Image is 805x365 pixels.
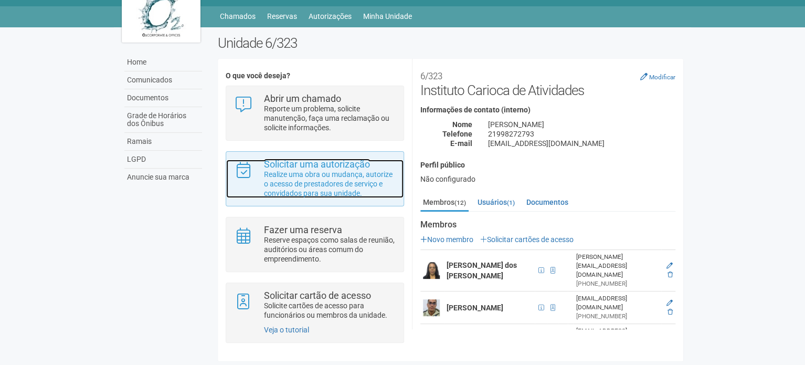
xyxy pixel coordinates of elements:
div: [PHONE_NUMBER] [576,312,659,321]
div: [EMAIL_ADDRESS][DOMAIN_NAME] [576,327,659,345]
a: Editar membro [666,299,673,307]
a: Reservas [267,9,297,24]
h2: Unidade 6/323 [218,35,683,51]
strong: Solicitar cartão de acesso [264,290,371,301]
a: LGPD [124,151,202,169]
strong: Abrir um chamado [264,93,341,104]
a: Documentos [124,89,202,107]
small: 6/323 [420,71,442,81]
div: [PHONE_NUMBER] [576,279,659,288]
a: Fazer uma reserva Reserve espaços como salas de reunião, auditórios ou áreas comum do empreendime... [234,225,395,264]
a: Documentos [524,194,571,210]
a: Novo membro [420,235,473,244]
p: Reserve espaços como salas de reunião, auditórios ou áreas comum do empreendimento. [264,235,396,264]
a: Excluir membro [668,271,673,278]
a: Abrir um chamado Reporte um problema, solicite manutenção, faça uma reclamação ou solicite inform... [234,94,395,132]
div: [PERSON_NAME] [480,120,683,129]
p: Realize uma obra ou mudança, autorize o acesso de prestadores de serviço e convidados para sua un... [264,170,396,198]
a: Autorizações [309,9,352,24]
div: Não configurado [420,174,675,184]
small: (1) [507,199,515,206]
img: user.png [423,262,440,279]
h2: Instituto Carioca de Atividades [420,67,675,98]
div: [EMAIL_ADDRESS][DOMAIN_NAME] [576,294,659,312]
p: Reporte um problema, solicite manutenção, faça uma reclamação ou solicite informações. [264,104,396,132]
strong: Nome [452,120,472,129]
a: Comunicados [124,71,202,89]
strong: Membros [420,220,675,230]
a: Editar membro [666,262,673,269]
strong: Solicitar uma autorização [264,159,370,170]
a: Chamados [220,9,256,24]
a: Veja o tutorial [264,326,309,334]
a: Solicitar uma autorização Realize uma obra ou mudança, autorize o acesso de prestadores de serviç... [234,160,395,198]
a: Solicitar cartão de acesso Solicite cartões de acesso para funcionários ou membros da unidade. [234,291,395,320]
img: user.png [423,299,440,316]
div: [PERSON_NAME][EMAIL_ADDRESS][DOMAIN_NAME] [576,253,659,279]
h4: O que você deseja? [226,72,404,80]
a: Excluir membro [668,308,673,316]
div: [EMAIL_ADDRESS][DOMAIN_NAME] [480,139,683,148]
a: Anuncie sua marca [124,169,202,186]
a: Ramais [124,133,202,151]
strong: E-mail [450,139,472,148]
strong: [PERSON_NAME] dos [PERSON_NAME] [447,261,517,280]
a: Solicitar cartões de acesso [480,235,574,244]
p: Solicite cartões de acesso para funcionários ou membros da unidade. [264,301,396,320]
small: (12) [454,199,466,206]
a: Grade de Horários dos Ônibus [124,107,202,133]
strong: Telefone [442,130,472,138]
strong: [PERSON_NAME] [447,304,503,312]
strong: Fazer uma reserva [264,224,342,235]
h4: Informações de contato (interno) [420,106,675,114]
a: Minha Unidade [363,9,412,24]
a: Modificar [640,72,675,81]
h4: Perfil público [420,161,675,169]
small: Modificar [649,74,675,81]
a: Membros(12) [420,194,469,212]
a: Home [124,54,202,71]
a: Usuários(1) [475,194,517,210]
div: 21998272793 [480,129,683,139]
